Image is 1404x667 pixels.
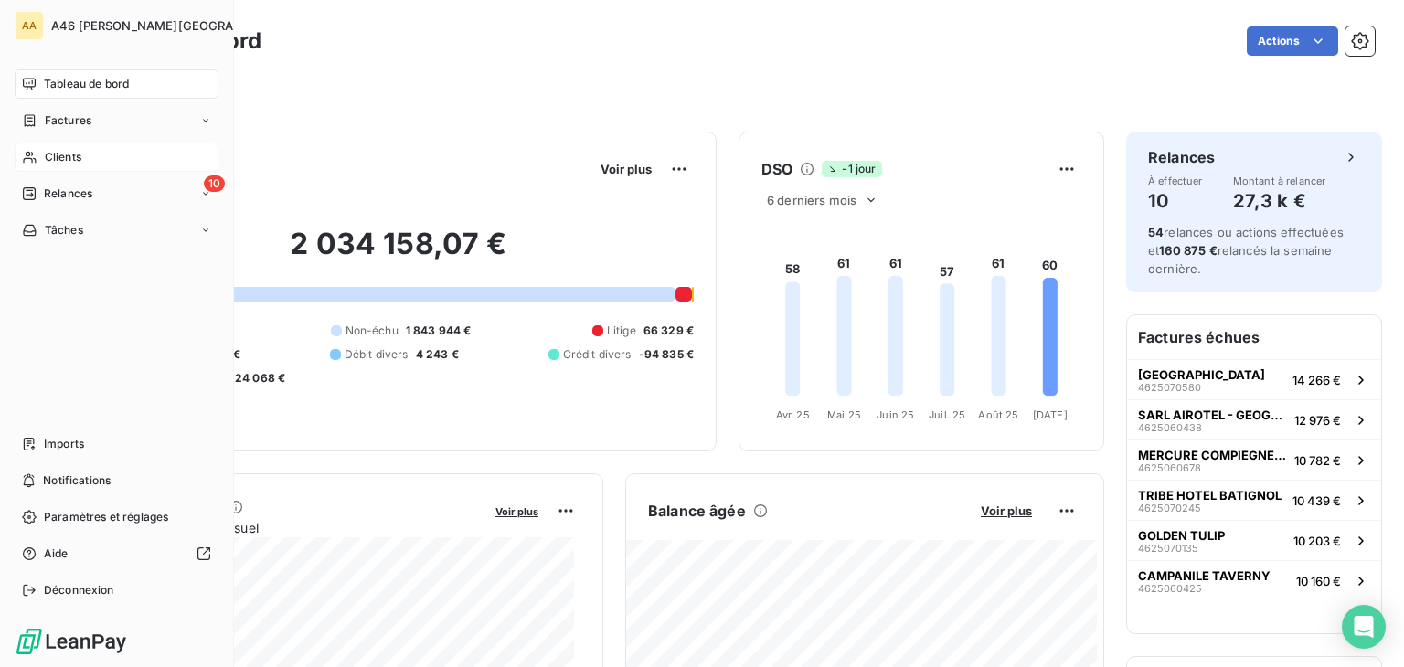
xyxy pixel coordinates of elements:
[827,408,861,421] tspan: Mai 25
[1247,26,1338,56] button: Actions
[15,11,44,40] div: AA
[44,582,114,598] span: Déconnexion
[103,226,694,281] h2: 2 034 158,07 €
[1127,480,1381,520] button: TRIBE HOTEL BATIGNOL462507024510 439 €
[15,539,218,568] a: Aide
[416,346,459,363] span: 4 243 €
[1138,488,1282,503] span: TRIBE HOTEL BATIGNOL
[1127,399,1381,439] button: SARL AIROTEL - GEOGRAPHOTEL462506043812 976 €
[1342,605,1386,649] div: Open Intercom Messenger
[1138,367,1265,382] span: [GEOGRAPHIC_DATA]
[45,149,81,165] span: Clients
[1138,503,1201,513] span: 4625070245
[601,162,652,176] span: Voir plus
[1148,186,1203,216] h4: 10
[406,323,472,339] span: 1 843 944 €
[981,503,1032,518] span: Voir plus
[1148,146,1215,168] h6: Relances
[1138,448,1287,462] span: MERCURE COMPIEGNE - STGHC
[1127,315,1381,359] h6: Factures échues
[1148,225,1164,239] span: 54
[1159,243,1217,258] span: 160 875 €
[1138,408,1287,422] span: SARL AIROTEL - GEOGRAPHOTEL
[45,222,83,238] span: Tâches
[1138,583,1202,594] span: 4625060425
[1233,175,1326,186] span: Montant à relancer
[639,346,694,363] span: -94 835 €
[45,112,91,129] span: Factures
[103,518,483,537] span: Chiffre d'affaires mensuel
[1127,560,1381,600] button: CAMPANILE TAVERNY462506042510 160 €
[1294,413,1341,428] span: 12 976 €
[44,76,129,92] span: Tableau de bord
[44,436,84,452] span: Imports
[1292,373,1341,387] span: 14 266 €
[1138,422,1202,433] span: 4625060438
[204,175,225,192] span: 10
[975,503,1037,519] button: Voir plus
[1292,493,1341,508] span: 10 439 €
[44,509,168,525] span: Paramètres et réglages
[43,472,111,489] span: Notifications
[1138,462,1201,473] span: 4625060678
[229,370,285,386] span: -24 068 €
[595,161,657,177] button: Voir plus
[643,323,694,339] span: 66 329 €
[1148,175,1203,186] span: À effectuer
[1296,574,1341,588] span: 10 160 €
[1127,359,1381,399] button: [GEOGRAPHIC_DATA]462507058014 266 €
[346,323,399,339] span: Non-échu
[1138,528,1225,543] span: GOLDEN TULIP
[1033,408,1068,421] tspan: [DATE]
[44,545,69,562] span: Aide
[1233,186,1326,216] h4: 27,3 k €
[877,408,914,421] tspan: Juin 25
[978,408,1018,421] tspan: Août 25
[767,193,856,207] span: 6 derniers mois
[648,500,746,522] h6: Balance âgée
[776,408,810,421] tspan: Avr. 25
[345,346,409,363] span: Débit divers
[1138,543,1198,554] span: 4625070135
[929,408,965,421] tspan: Juil. 25
[51,18,303,33] span: A46 [PERSON_NAME][GEOGRAPHIC_DATA]
[761,158,792,180] h6: DSO
[1127,520,1381,560] button: GOLDEN TULIP462507013510 203 €
[495,505,538,518] span: Voir plus
[1138,382,1201,393] span: 4625070580
[1293,534,1341,548] span: 10 203 €
[1148,225,1344,276] span: relances ou actions effectuées et relancés la semaine dernière.
[1294,453,1341,468] span: 10 782 €
[490,503,544,519] button: Voir plus
[607,323,636,339] span: Litige
[1138,568,1271,583] span: CAMPANILE TAVERNY
[44,185,92,202] span: Relances
[563,346,632,363] span: Crédit divers
[822,161,881,177] span: -1 jour
[15,627,128,656] img: Logo LeanPay
[1127,439,1381,480] button: MERCURE COMPIEGNE - STGHC462506067810 782 €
